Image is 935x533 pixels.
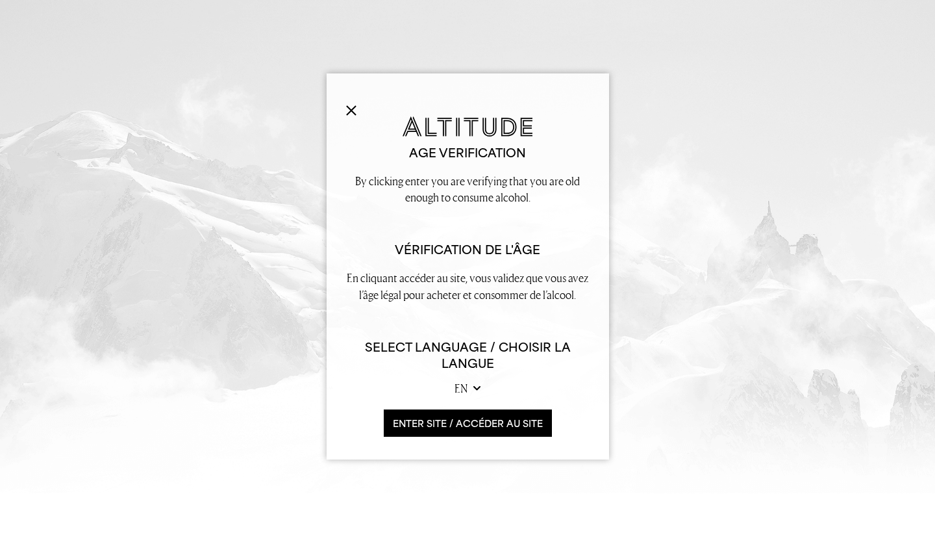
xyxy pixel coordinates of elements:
p: En cliquant accéder au site, vous validez que vous avez l’âge légal pour acheter et consommer de ... [346,270,590,302]
button: ENTER SITE / accéder au site [384,409,552,437]
img: Close [346,105,356,116]
h2: Age verification [346,145,590,161]
h2: Vérification de l'âge [346,242,590,258]
h6: Select Language / Choisir la langue [346,339,590,372]
img: Altitude Gin [403,116,532,136]
p: By clicking enter you are verifying that you are old enough to consume alcohol. [346,173,590,205]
